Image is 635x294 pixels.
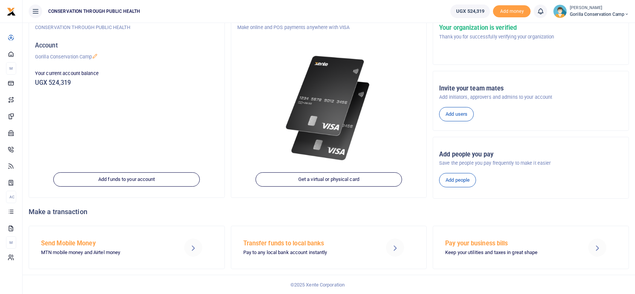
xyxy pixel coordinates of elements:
a: logo-small logo-large logo-large [7,8,16,14]
span: UGX 524,319 [456,8,484,15]
li: Ac [6,191,16,203]
li: Wallet ballance [447,5,493,18]
p: Keep your utilities and taxes in great shape [445,249,572,257]
a: Add funds to your account [53,173,200,187]
a: Add people [439,173,476,187]
p: Gorilla Conservation Camp [35,53,218,61]
h5: Add people you pay [439,151,623,158]
li: Toup your wallet [493,5,531,18]
p: MTN mobile money and Airtel money [41,249,168,257]
a: UGX 524,319 [450,5,490,18]
a: Add money [493,8,531,14]
small: [PERSON_NAME] [570,5,629,11]
a: profile-user [PERSON_NAME] Gorilla Conservation Camp [553,5,629,18]
p: Thank you for successfully verifying your organization [439,33,554,41]
a: Send Mobile Money MTN mobile money and Airtel money [29,226,225,269]
h5: Invite your team mates [439,85,623,92]
h5: UGX 524,319 [35,79,218,87]
span: CONSERVATION THROUGH PUBLIC HEALTH [45,8,143,15]
h5: Pay your business bills [445,240,572,247]
img: xente-_physical_cards.png [283,49,374,167]
img: logo-small [7,7,16,16]
h4: Make a transaction [29,208,629,216]
p: CONSERVATION THROUGH PUBLIC HEALTH [35,24,218,31]
h5: Send Mobile Money [41,240,168,247]
a: Get a virtual or physical card [255,173,402,187]
img: profile-user [553,5,567,18]
h5: Account [35,42,218,49]
p: Save the people you pay frequently to make it easier [439,159,623,167]
li: M [6,236,16,249]
li: M [6,62,16,75]
h5: Transfer funds to local banks [243,240,370,247]
span: Gorilla Conservation Camp [570,11,629,18]
p: Make online and POS payments anywhere with VISA [237,24,421,31]
h5: Your organization is verified [439,24,554,32]
p: Your current account balance [35,70,218,77]
a: Add users [439,107,474,121]
p: Add initiators, approvers and admins to your account [439,93,623,101]
a: Pay your business bills Keep your utilities and taxes in great shape [433,226,629,269]
p: Pay to any local bank account instantly [243,249,370,257]
span: Add money [493,5,531,18]
a: Transfer funds to local banks Pay to any local bank account instantly [231,226,427,269]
